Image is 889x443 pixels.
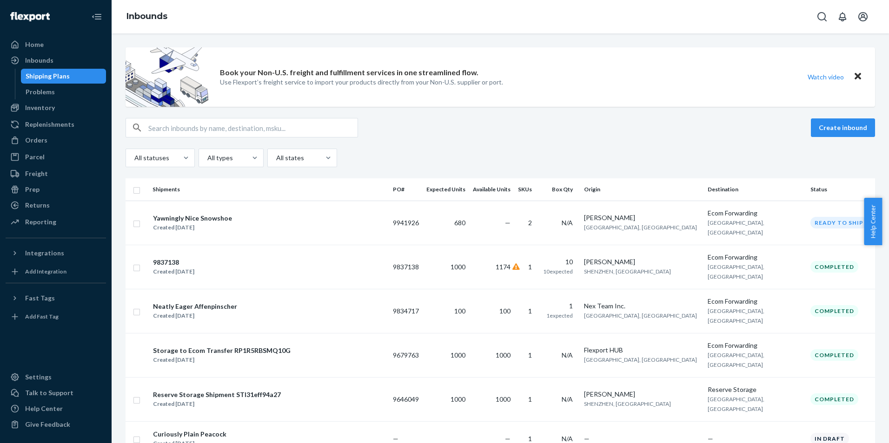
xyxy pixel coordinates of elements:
[810,217,868,228] div: Ready to ship
[543,301,573,311] div: 1
[810,261,858,273] div: Completed
[811,118,875,137] button: Create inbound
[864,198,882,245] span: Help Center
[584,400,671,407] span: SHENZHEN, [GEOGRAPHIC_DATA]
[10,12,50,21] img: Flexport logo
[810,349,858,361] div: Completed
[153,214,232,223] div: Yawningly Nice Snowshoe
[389,201,423,245] td: 9941926
[6,117,106,132] a: Replenishments
[528,263,532,271] span: 1
[389,377,423,421] td: 9646049
[6,309,106,324] a: Add Fast Tag
[584,224,697,231] span: [GEOGRAPHIC_DATA], [GEOGRAPHIC_DATA]
[220,78,503,87] p: Use Flexport’s freight service to import your products directly from your Non-U.S. supplier or port.
[6,401,106,416] a: Help Center
[6,37,106,52] a: Home
[25,372,52,382] div: Settings
[25,267,66,275] div: Add Integration
[25,103,55,112] div: Inventory
[580,178,704,201] th: Origin
[584,435,590,443] span: —
[562,435,573,443] span: N/A
[25,136,47,145] div: Orders
[499,307,511,315] span: 100
[708,396,764,412] span: [GEOGRAPHIC_DATA], [GEOGRAPHIC_DATA]
[528,351,532,359] span: 1
[153,311,237,320] div: Created [DATE]
[807,178,875,201] th: Status
[153,390,281,399] div: Reserve Storage Shipment STI31eff94a27
[87,7,106,26] button: Close Navigation
[562,395,573,403] span: N/A
[451,395,465,403] span: 1000
[708,263,764,280] span: [GEOGRAPHIC_DATA], [GEOGRAPHIC_DATA]
[562,219,573,227] span: N/A
[496,351,511,359] span: 1000
[6,53,106,68] a: Inbounds
[6,166,106,181] a: Freight
[389,333,423,377] td: 9679763
[25,40,44,49] div: Home
[584,345,700,355] div: Flexport HUB
[469,178,514,201] th: Available Units
[25,248,64,258] div: Integrations
[708,253,803,262] div: Ecom Forwarding
[149,178,389,201] th: Shipments
[6,370,106,384] a: Settings
[708,208,803,218] div: Ecom Forwarding
[25,56,53,65] div: Inbounds
[584,301,700,311] div: Nex Team Inc.
[813,7,831,26] button: Open Search Box
[26,72,70,81] div: Shipping Plans
[206,153,207,163] input: All types
[25,152,45,162] div: Parcel
[153,267,194,276] div: Created [DATE]
[25,169,48,178] div: Freight
[584,213,700,222] div: [PERSON_NAME]
[153,355,291,365] div: Created [DATE]
[25,313,59,320] div: Add Fast Tag
[584,257,700,267] div: [PERSON_NAME]
[389,245,423,289] td: 9837138
[126,11,167,21] a: Inbounds
[148,118,358,137] input: Search inbounds by name, destination, msku...
[25,293,55,303] div: Fast Tags
[451,351,465,359] span: 1000
[153,430,226,439] div: Curiously Plain Peacock
[133,153,134,163] input: All statuses
[708,297,803,306] div: Ecom Forwarding
[708,385,803,394] div: Reserve Storage
[393,435,398,443] span: —
[6,215,106,229] a: Reporting
[6,417,106,432] button: Give Feedback
[275,153,276,163] input: All states
[496,263,511,271] span: 1174
[26,87,55,97] div: Problems
[810,305,858,317] div: Completed
[6,150,106,164] a: Parcel
[810,393,858,405] div: Completed
[25,404,63,413] div: Help Center
[528,307,532,315] span: 1
[708,307,764,324] span: [GEOGRAPHIC_DATA], [GEOGRAPHIC_DATA]
[584,312,697,319] span: [GEOGRAPHIC_DATA], [GEOGRAPHIC_DATA]
[562,351,573,359] span: N/A
[25,388,73,397] div: Talk to Support
[528,435,532,443] span: 1
[584,390,700,399] div: [PERSON_NAME]
[423,178,469,201] th: Expected Units
[25,185,40,194] div: Prep
[528,219,532,227] span: 2
[25,420,70,429] div: Give Feedback
[6,182,106,197] a: Prep
[153,223,232,232] div: Created [DATE]
[584,268,671,275] span: SHENZHEN, [GEOGRAPHIC_DATA]
[543,257,573,267] div: 10
[543,268,573,275] span: 10 expected
[21,69,106,84] a: Shipping Plans
[389,178,423,201] th: PO#
[852,70,864,84] button: Close
[708,341,803,350] div: Ecom Forwarding
[153,399,281,409] div: Created [DATE]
